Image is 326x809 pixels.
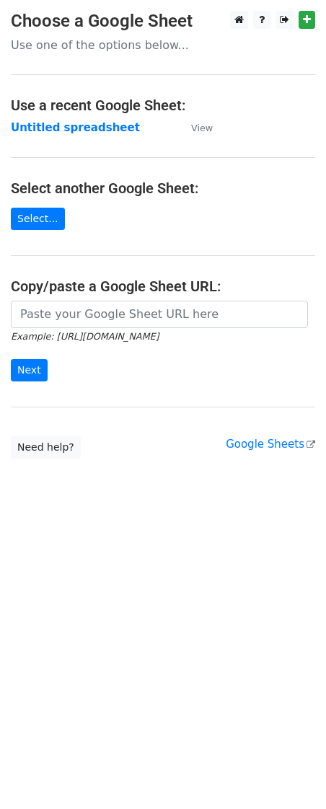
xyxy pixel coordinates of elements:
[11,11,315,32] h3: Choose a Google Sheet
[11,208,65,230] a: Select...
[11,180,315,197] h4: Select another Google Sheet:
[11,331,159,342] small: Example: [URL][DOMAIN_NAME]
[254,740,326,809] iframe: Chat Widget
[11,278,315,295] h4: Copy/paste a Google Sheet URL:
[11,97,315,114] h4: Use a recent Google Sheet:
[11,121,140,134] a: Untitled spreadsheet
[11,436,81,459] a: Need help?
[11,301,308,328] input: Paste your Google Sheet URL here
[11,37,315,53] p: Use one of the options below...
[226,438,315,451] a: Google Sheets
[191,123,213,133] small: View
[11,359,48,381] input: Next
[177,121,213,134] a: View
